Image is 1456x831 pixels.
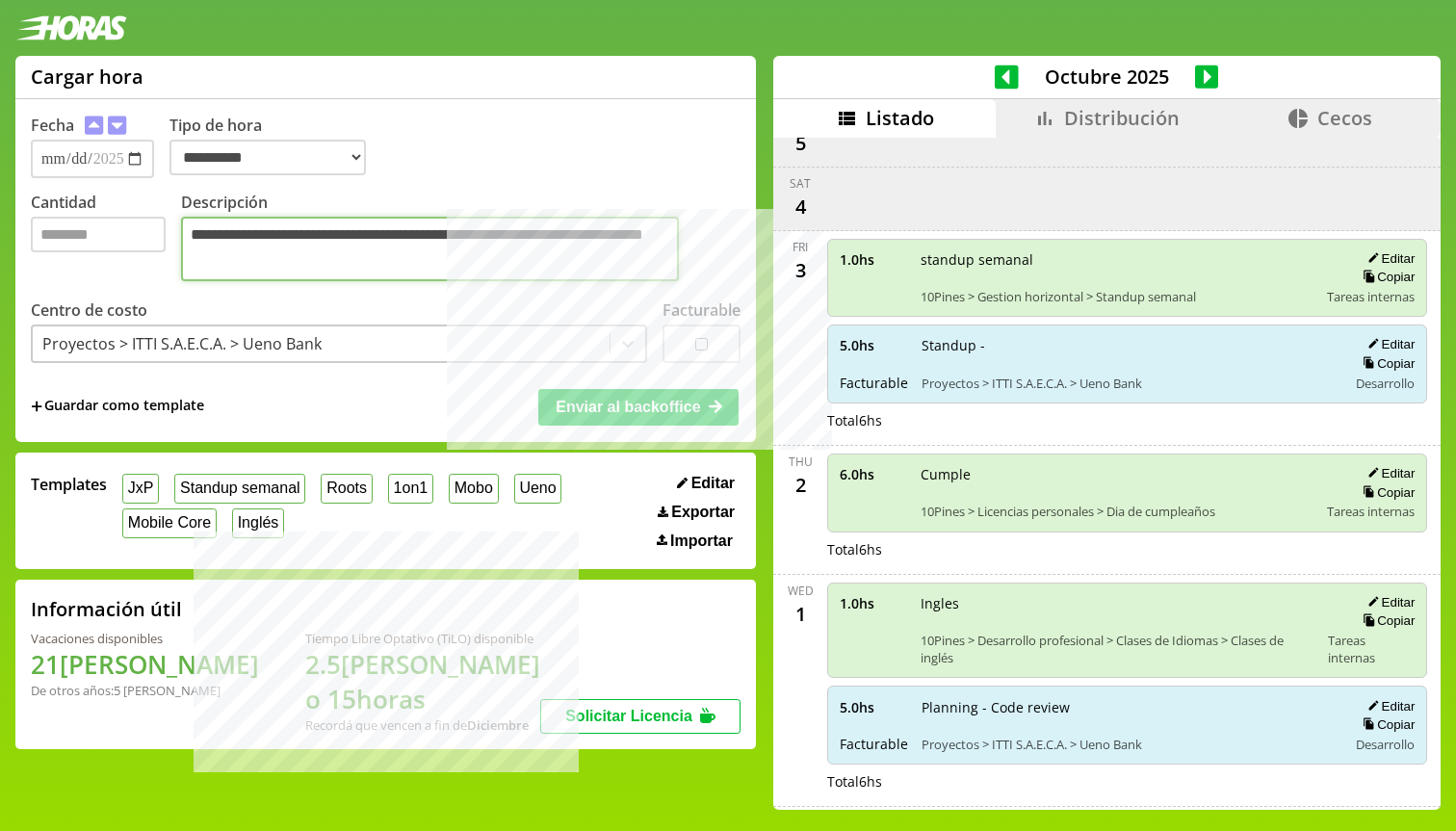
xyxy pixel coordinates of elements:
[793,239,808,255] div: Fri
[921,288,1313,305] span: 10Pines > Gestion horizontal > Standup semanal
[922,698,1334,716] span: Planning - Code review
[1327,503,1415,520] span: Tareas internas
[514,474,562,504] button: Ueno
[671,474,741,493] button: Editar
[42,333,322,354] div: Proyectos > ITTI S.A.E.C.A. > Ueno Bank
[1356,736,1415,753] span: Desarrollo
[840,594,907,612] span: 1.0 hs
[1356,375,1415,392] span: Desarrollo
[921,632,1314,666] span: 10Pines > Desarrollo profesional > Clases de Idiomas > Clases de inglés
[921,250,1313,269] span: standup semanal
[31,192,181,286] label: Cantidad
[388,474,433,504] button: 1on1
[1064,105,1180,131] span: Distribución
[540,699,741,734] button: Solicitar Licencia
[788,583,814,599] div: Wed
[1019,64,1195,90] span: Octubre 2025
[15,15,127,40] img: logotipo
[31,630,259,647] div: Vacaciones disponibles
[174,474,305,504] button: Standup semanal
[169,115,381,178] label: Tipo de hora
[538,389,739,426] button: Enviar al backoffice
[785,470,816,501] div: 2
[232,508,284,538] button: Inglés
[691,475,735,492] span: Editar
[671,504,735,521] span: Exportar
[181,217,679,281] textarea: Descripción
[840,336,908,354] span: 5.0 hs
[565,708,692,724] span: Solicitar Licencia
[556,399,700,415] span: Enviar al backoffice
[663,299,741,321] label: Facturable
[321,474,372,504] button: Roots
[652,503,741,522] button: Exportar
[305,647,540,716] h1: 2.5 [PERSON_NAME] o 15 horas
[1362,250,1415,267] button: Editar
[169,140,366,175] select: Tipo de hora
[827,772,1427,791] div: Total 6 hs
[840,250,907,269] span: 1.0 hs
[921,503,1313,520] span: 10Pines > Licencias personales > Dia de cumpleaños
[122,474,159,504] button: JxP
[1357,612,1415,629] button: Copiar
[1357,716,1415,733] button: Copiar
[921,594,1314,612] span: Ingles
[1362,594,1415,610] button: Editar
[866,105,934,131] span: Listado
[840,735,908,753] span: Facturable
[840,465,907,483] span: 6.0 hs
[31,474,107,495] span: Templates
[1357,484,1415,501] button: Copiar
[1317,105,1372,131] span: Cecos
[840,698,908,716] span: 5.0 hs
[305,630,540,647] div: Tiempo Libre Optativo (TiLO) disponible
[1362,336,1415,352] button: Editar
[31,299,147,321] label: Centro de costo
[921,465,1313,483] span: Cumple
[785,599,816,630] div: 1
[1362,698,1415,714] button: Editar
[31,596,182,622] h2: Información útil
[785,128,816,159] div: 5
[773,138,1441,807] div: scrollable content
[1327,288,1415,305] span: Tareas internas
[922,375,1334,392] span: Proyectos > ITTI S.A.E.C.A. > Ueno Bank
[840,374,908,392] span: Facturable
[785,255,816,286] div: 3
[827,540,1427,558] div: Total 6 hs
[31,647,259,682] h1: 21 [PERSON_NAME]
[31,396,204,417] span: +Guardar como template
[31,115,74,136] label: Fecha
[31,217,166,252] input: Cantidad
[670,532,733,550] span: Importar
[1362,465,1415,481] button: Editar
[31,64,143,90] h1: Cargar hora
[31,682,259,699] div: De otros años: 5 [PERSON_NAME]
[790,175,811,192] div: Sat
[181,192,741,286] label: Descripción
[467,716,529,734] b: Diciembre
[1328,632,1415,666] span: Tareas internas
[785,192,816,222] div: 4
[122,508,217,538] button: Mobile Core
[922,736,1334,753] span: Proyectos > ITTI S.A.E.C.A. > Ueno Bank
[922,336,1334,354] span: Standup -
[827,411,1427,429] div: Total 6 hs
[449,474,499,504] button: Mobo
[305,716,540,734] div: Recordá que vencen a fin de
[31,396,42,417] span: +
[1357,355,1415,372] button: Copiar
[1357,269,1415,285] button: Copiar
[789,454,813,470] div: Thu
